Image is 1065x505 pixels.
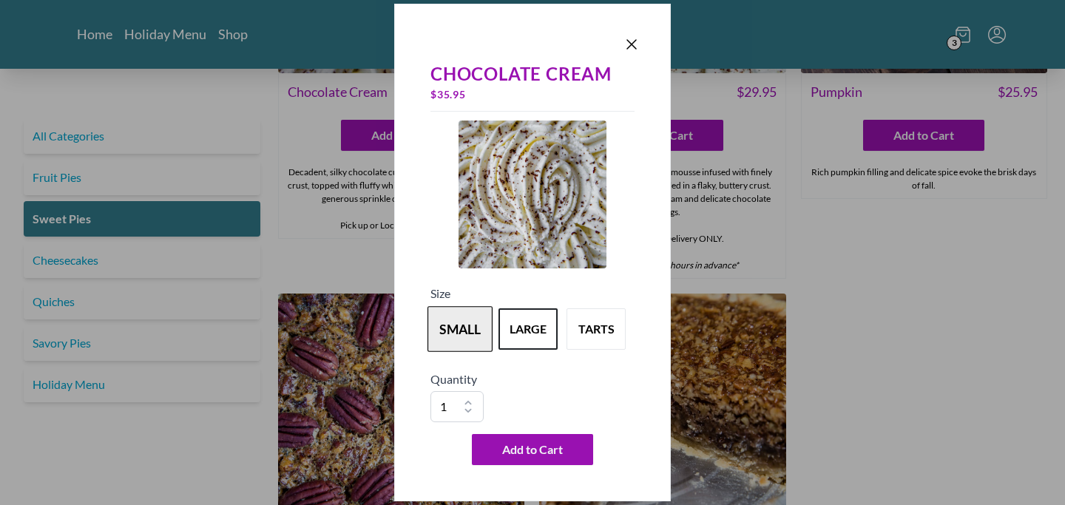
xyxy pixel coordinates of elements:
img: Product Image [459,121,606,268]
button: Variant Swatch [567,308,626,350]
div: $ 35.95 [430,84,635,105]
div: Chocolate Cream [430,64,635,84]
span: Add to Cart [502,441,563,458]
button: Close panel [623,35,640,53]
button: Variant Swatch [427,306,493,352]
a: Product Image [459,121,606,273]
h5: Quantity [430,370,635,388]
button: Variant Swatch [498,308,558,350]
button: Add to Cart [472,434,593,465]
h5: Size [430,285,635,302]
